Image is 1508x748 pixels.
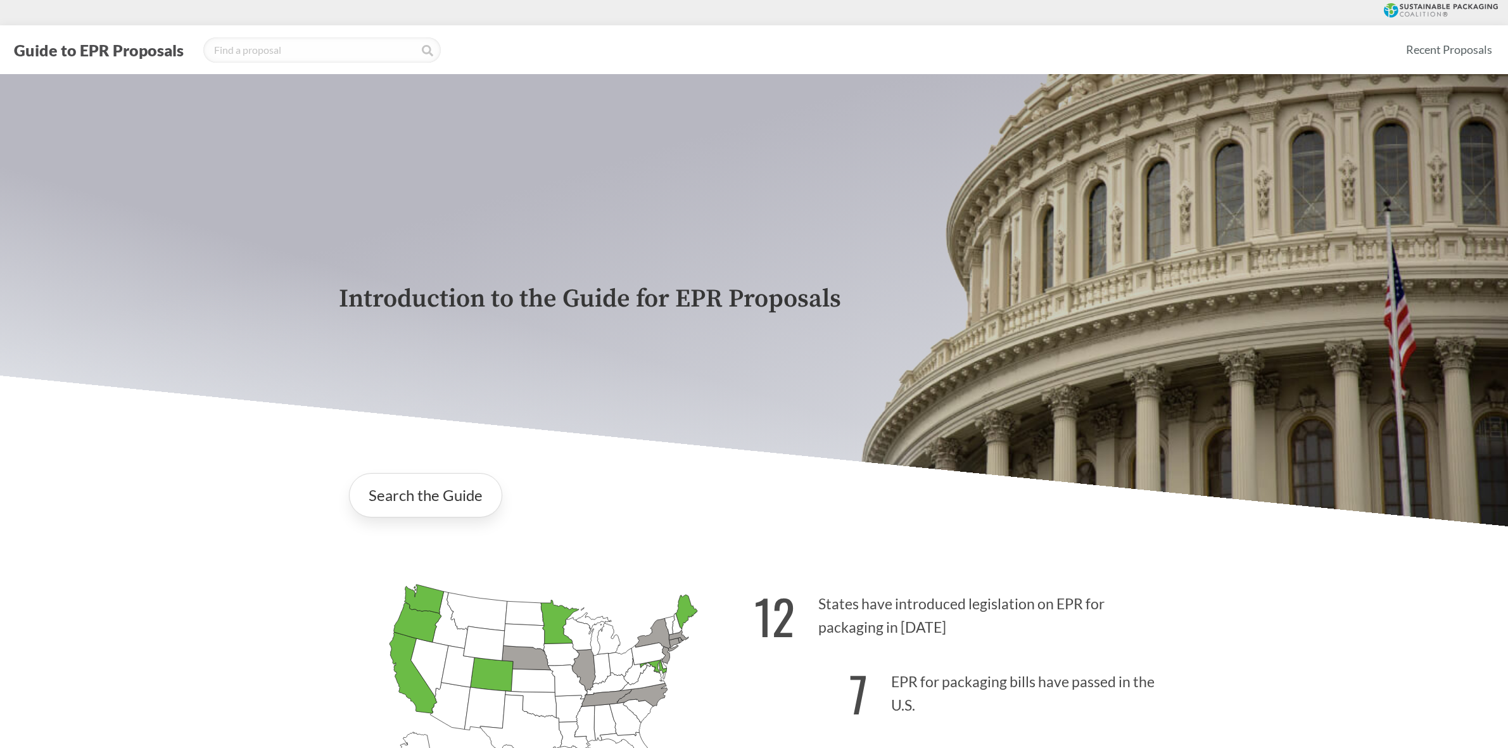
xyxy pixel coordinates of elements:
[10,40,187,60] button: Guide to EPR Proposals
[203,37,441,63] input: Find a proposal
[849,658,868,728] strong: 7
[754,573,1170,651] p: States have introduced legislation on EPR for packaging in [DATE]
[1400,35,1498,64] a: Recent Proposals
[754,651,1170,729] p: EPR for packaging bills have passed in the U.S.
[754,581,795,651] strong: 12
[349,473,502,517] a: Search the Guide
[339,285,1170,314] p: Introduction to the Guide for EPR Proposals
